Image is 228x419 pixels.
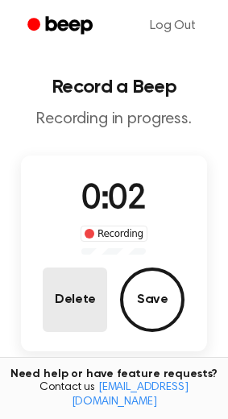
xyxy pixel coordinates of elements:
button: Save Audio Record [120,268,184,332]
span: Contact us [10,381,218,409]
p: Recording in progress. [13,110,215,130]
span: 0:02 [81,183,146,217]
a: Log Out [134,6,212,45]
a: Beep [16,10,107,42]
button: Delete Audio Record [43,268,107,332]
a: [EMAIL_ADDRESS][DOMAIN_NAME] [72,382,189,408]
h1: Record a Beep [13,77,215,97]
div: Recording [81,226,147,242]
